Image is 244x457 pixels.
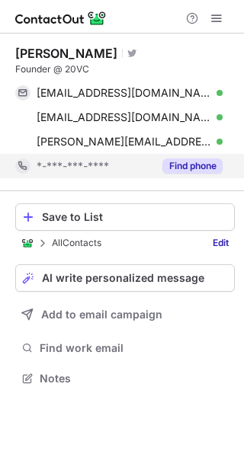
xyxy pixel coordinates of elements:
[40,341,229,355] span: Find work email
[15,62,235,76] div: Founder @ 20VC
[15,264,235,292] button: AI write personalized message
[52,238,101,248] p: AllContacts
[15,9,107,27] img: ContactOut v5.3.10
[37,110,211,124] span: [EMAIL_ADDRESS][DOMAIN_NAME]
[40,372,229,385] span: Notes
[41,308,162,321] span: Add to email campaign
[15,203,235,231] button: Save to List
[42,272,204,284] span: AI write personalized message
[21,237,34,249] img: ContactOut
[15,46,117,61] div: [PERSON_NAME]
[207,235,235,251] a: Edit
[15,301,235,328] button: Add to email campaign
[37,135,211,149] span: [PERSON_NAME][EMAIL_ADDRESS][DOMAIN_NAME]
[162,158,223,174] button: Reveal Button
[15,368,235,389] button: Notes
[37,86,211,100] span: [EMAIL_ADDRESS][DOMAIN_NAME]
[15,337,235,359] button: Find work email
[42,211,228,223] div: Save to List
